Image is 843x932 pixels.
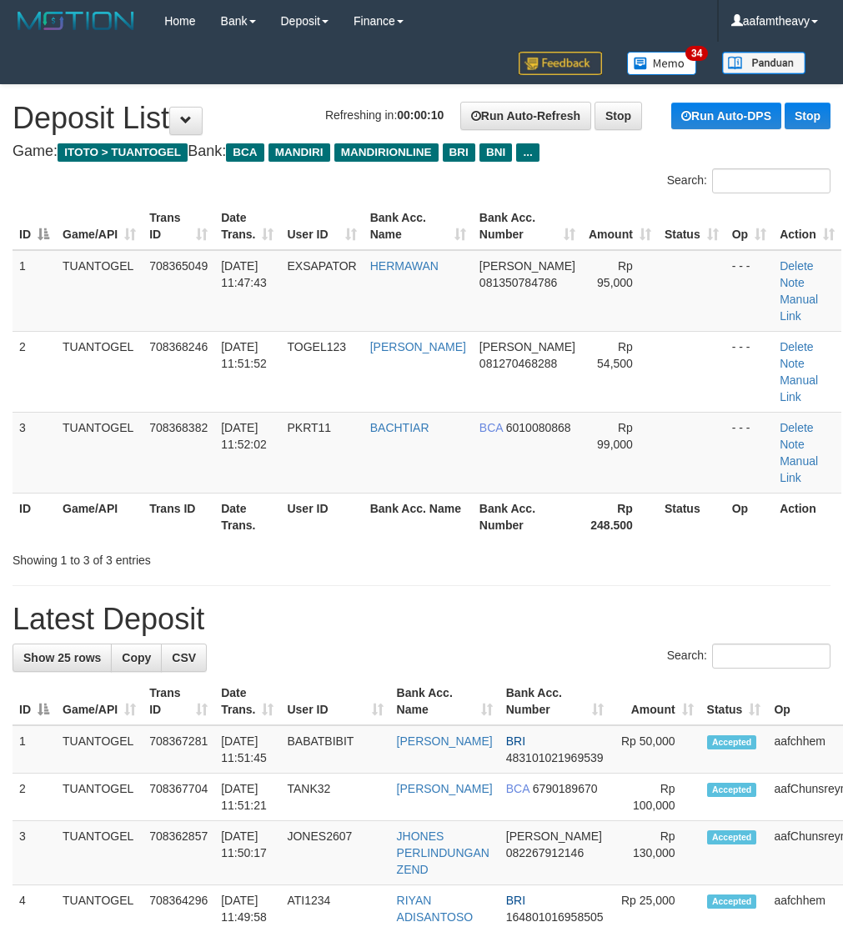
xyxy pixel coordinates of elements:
input: Search: [712,168,830,193]
td: 708367281 [143,725,214,774]
td: Rp 50,000 [610,725,700,774]
td: 708367704 [143,774,214,821]
a: [PERSON_NAME] [397,782,493,795]
th: Bank Acc. Name [364,493,473,540]
a: Run Auto-Refresh [460,102,591,130]
a: BACHTIAR [370,421,429,434]
span: Copy 6790189670 to clipboard [533,782,598,795]
span: Copy 6010080868 to clipboard [506,421,571,434]
th: Bank Acc. Number: activate to sort column ascending [499,678,610,725]
span: Rp 99,000 [597,421,633,451]
th: Amount: activate to sort column ascending [582,203,658,250]
a: Stop [595,102,642,130]
a: CSV [161,644,207,672]
th: Rp 248.500 [582,493,658,540]
td: [DATE] 11:51:21 [214,774,280,821]
span: Accepted [707,735,757,749]
th: Trans ID: activate to sort column ascending [143,678,214,725]
th: Game/API: activate to sort column ascending [56,203,143,250]
strong: 00:00:10 [397,108,444,122]
th: User ID [280,493,363,540]
th: Status [658,493,725,540]
span: [PERSON_NAME] [506,829,602,843]
a: [PERSON_NAME] [397,734,493,748]
span: Copy 164801016958505 to clipboard [506,910,604,924]
span: Copy 082267912146 to clipboard [506,846,584,859]
span: BNI [479,143,512,162]
span: ITOTO > TUANTOGEL [58,143,188,162]
span: 708365049 [149,259,208,273]
td: Rp 100,000 [610,774,700,821]
a: Run Auto-DPS [671,103,781,129]
th: Game/API: activate to sort column ascending [56,678,143,725]
a: Delete [780,340,813,353]
th: Amount: activate to sort column ascending [610,678,700,725]
a: [PERSON_NAME] [370,340,466,353]
td: BABATBIBIT [280,725,389,774]
span: BCA [226,143,263,162]
span: Copy 081350784786 to clipboard [479,276,557,289]
td: JONES2607 [280,821,389,885]
th: Status: activate to sort column ascending [700,678,768,725]
span: Accepted [707,783,757,797]
td: TANK32 [280,774,389,821]
span: Rp 54,500 [597,340,633,370]
a: Manual Link [780,373,818,403]
th: Op: activate to sort column ascending [725,203,773,250]
a: RIYAN ADISANTOSO [397,894,474,924]
span: 708368246 [149,340,208,353]
label: Search: [667,644,830,669]
span: Rp 95,000 [597,259,633,289]
td: [DATE] 11:51:45 [214,725,280,774]
td: TUANTOGEL [56,774,143,821]
label: Search: [667,168,830,193]
span: ... [516,143,539,162]
td: 2 [13,774,56,821]
span: Refreshing in: [325,108,444,122]
td: 708362857 [143,821,214,885]
span: TOGEL123 [287,340,346,353]
a: Delete [780,259,813,273]
th: User ID: activate to sort column ascending [280,678,389,725]
th: Bank Acc. Name: activate to sort column ascending [364,203,473,250]
td: 1 [13,250,56,332]
td: 3 [13,821,56,885]
span: BCA [479,421,503,434]
td: 2 [13,331,56,412]
span: BCA [506,782,529,795]
td: TUANTOGEL [56,250,143,332]
td: - - - [725,250,773,332]
img: panduan.png [722,52,805,74]
a: Manual Link [780,293,818,323]
span: BRI [506,894,525,907]
td: 1 [13,725,56,774]
th: ID: activate to sort column descending [13,678,56,725]
h4: Game: Bank: [13,143,830,160]
span: BRI [506,734,525,748]
span: PKRT11 [287,421,331,434]
span: Accepted [707,830,757,844]
span: Copy [122,651,151,664]
a: Note [780,357,805,370]
th: User ID: activate to sort column ascending [280,203,363,250]
span: [DATE] 11:52:02 [221,421,267,451]
a: HERMAWAN [370,259,439,273]
td: TUANTOGEL [56,331,143,412]
th: ID: activate to sort column descending [13,203,56,250]
span: [PERSON_NAME] [479,259,575,273]
span: 34 [685,46,708,61]
td: TUANTOGEL [56,412,143,493]
th: Op [725,493,773,540]
td: 3 [13,412,56,493]
a: 34 [615,42,710,84]
span: Copy 081270468288 to clipboard [479,357,557,370]
th: Date Trans.: activate to sort column ascending [214,203,280,250]
span: [DATE] 11:51:52 [221,340,267,370]
td: TUANTOGEL [56,821,143,885]
img: Button%20Memo.svg [627,52,697,75]
span: MANDIRIONLINE [334,143,439,162]
a: JHONES PERLINDUNGAN ZEND [397,829,489,876]
input: Search: [712,644,830,669]
img: Feedback.jpg [519,52,602,75]
div: Showing 1 to 3 of 3 entries [13,545,339,569]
